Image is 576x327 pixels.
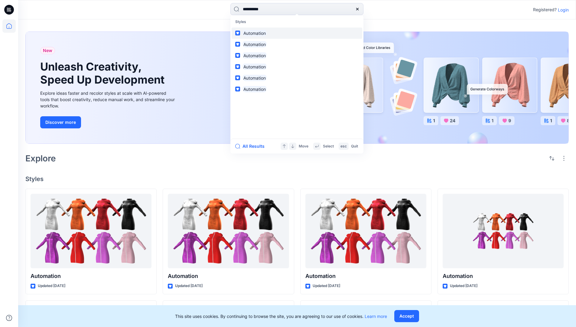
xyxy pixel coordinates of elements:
[168,194,289,269] a: Automation
[232,28,362,39] a: Automation
[232,16,362,28] p: Styles
[31,272,151,280] p: Automation
[242,74,267,81] mark: Automation
[168,272,289,280] p: Automation
[242,41,267,48] mark: Automation
[242,52,267,59] mark: Automation
[305,272,426,280] p: Automation
[38,283,65,289] p: Updated [DATE]
[40,90,176,109] div: Explore ideas faster and recolor styles at scale with AI-powered tools that boost creativity, red...
[235,143,268,150] button: All Results
[175,313,387,319] p: This site uses cookies. By continuing to browse the site, you are agreeing to our use of cookies.
[40,116,81,128] button: Discover more
[40,60,167,86] h1: Unleash Creativity, Speed Up Development
[232,61,362,72] a: Automation
[175,283,203,289] p: Updated [DATE]
[340,143,347,150] p: esc
[323,143,334,150] p: Select
[232,72,362,84] a: Automation
[31,194,151,269] a: Automation
[450,283,477,289] p: Updated [DATE]
[351,143,358,150] p: Quit
[394,310,419,322] button: Accept
[443,194,564,269] a: Automation
[25,175,569,183] h4: Styles
[242,86,267,93] mark: Automation
[299,143,308,150] p: Move
[232,39,362,50] a: Automation
[242,30,267,37] mark: Automation
[558,7,569,13] p: Login
[25,154,56,163] h2: Explore
[313,283,340,289] p: Updated [DATE]
[443,272,564,280] p: Automation
[242,63,267,70] mark: Automation
[232,84,362,95] a: Automation
[365,314,387,319] a: Learn more
[232,50,362,61] a: Automation
[305,194,426,269] a: Automation
[40,116,176,128] a: Discover more
[43,47,52,54] span: New
[533,6,557,13] p: Registered?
